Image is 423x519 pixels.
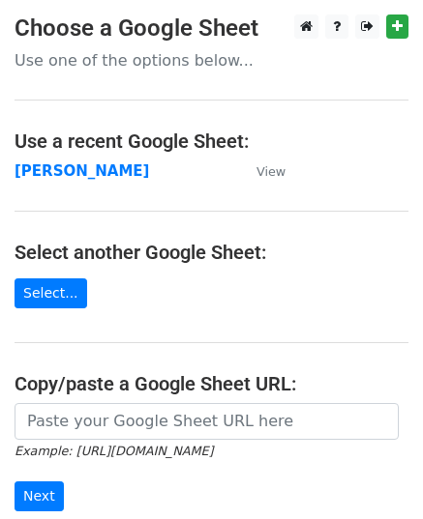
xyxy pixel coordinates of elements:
[15,481,64,511] input: Next
[15,241,408,264] h4: Select another Google Sheet:
[15,130,408,153] h4: Use a recent Google Sheet:
[15,162,149,180] a: [PERSON_NAME]
[15,50,408,71] p: Use one of the options below...
[15,372,408,395] h4: Copy/paste a Google Sheet URL:
[15,444,213,458] small: Example: [URL][DOMAIN_NAME]
[15,403,399,440] input: Paste your Google Sheet URL here
[15,14,408,43] h3: Choose a Google Sheet
[237,162,286,180] a: View
[15,278,87,308] a: Select...
[257,164,286,179] small: View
